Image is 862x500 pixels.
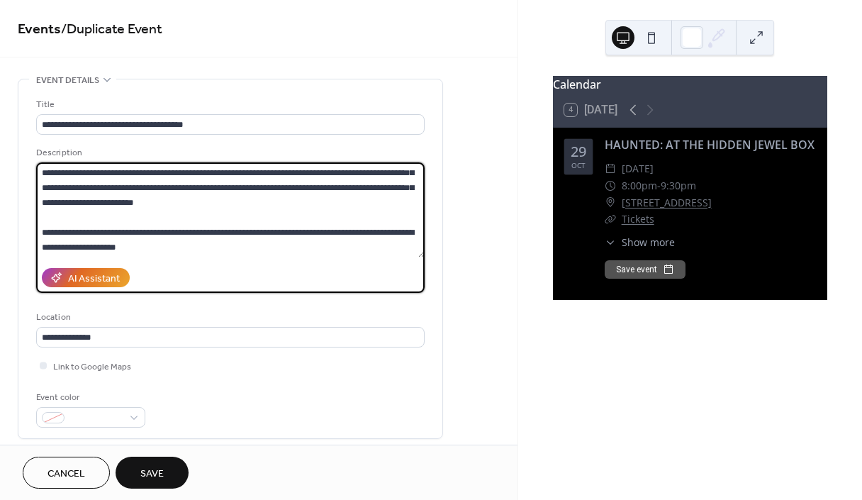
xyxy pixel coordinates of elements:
div: ​ [605,194,616,211]
span: Link to Google Maps [53,360,131,374]
div: Title [36,97,422,112]
button: Cancel [23,457,110,489]
span: Event details [36,73,99,88]
span: Save [140,467,164,482]
a: HAUNTED: AT THE HIDDEN JEWEL BOX [605,137,815,152]
div: Event color [36,390,142,405]
button: Save [116,457,189,489]
span: Show more [622,235,675,250]
div: Location [36,310,422,325]
span: 9:30pm [661,177,696,194]
div: ​ [605,235,616,250]
div: AI Assistant [68,272,120,287]
span: [DATE] [622,160,654,177]
button: AI Assistant [42,268,130,287]
div: ​ [605,211,616,228]
span: 8:00pm [622,177,657,194]
div: Description [36,145,422,160]
span: Cancel [47,467,85,482]
div: ​ [605,160,616,177]
div: Calendar [553,76,827,93]
a: Events [18,16,61,43]
div: Oct [571,162,586,169]
button: Save event [605,260,685,279]
span: / Duplicate Event [61,16,162,43]
div: 29 [571,145,586,159]
a: [STREET_ADDRESS] [622,194,712,211]
div: ​ [605,177,616,194]
button: ​Show more [605,235,675,250]
span: - [657,177,661,194]
a: Tickets [622,212,654,226]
